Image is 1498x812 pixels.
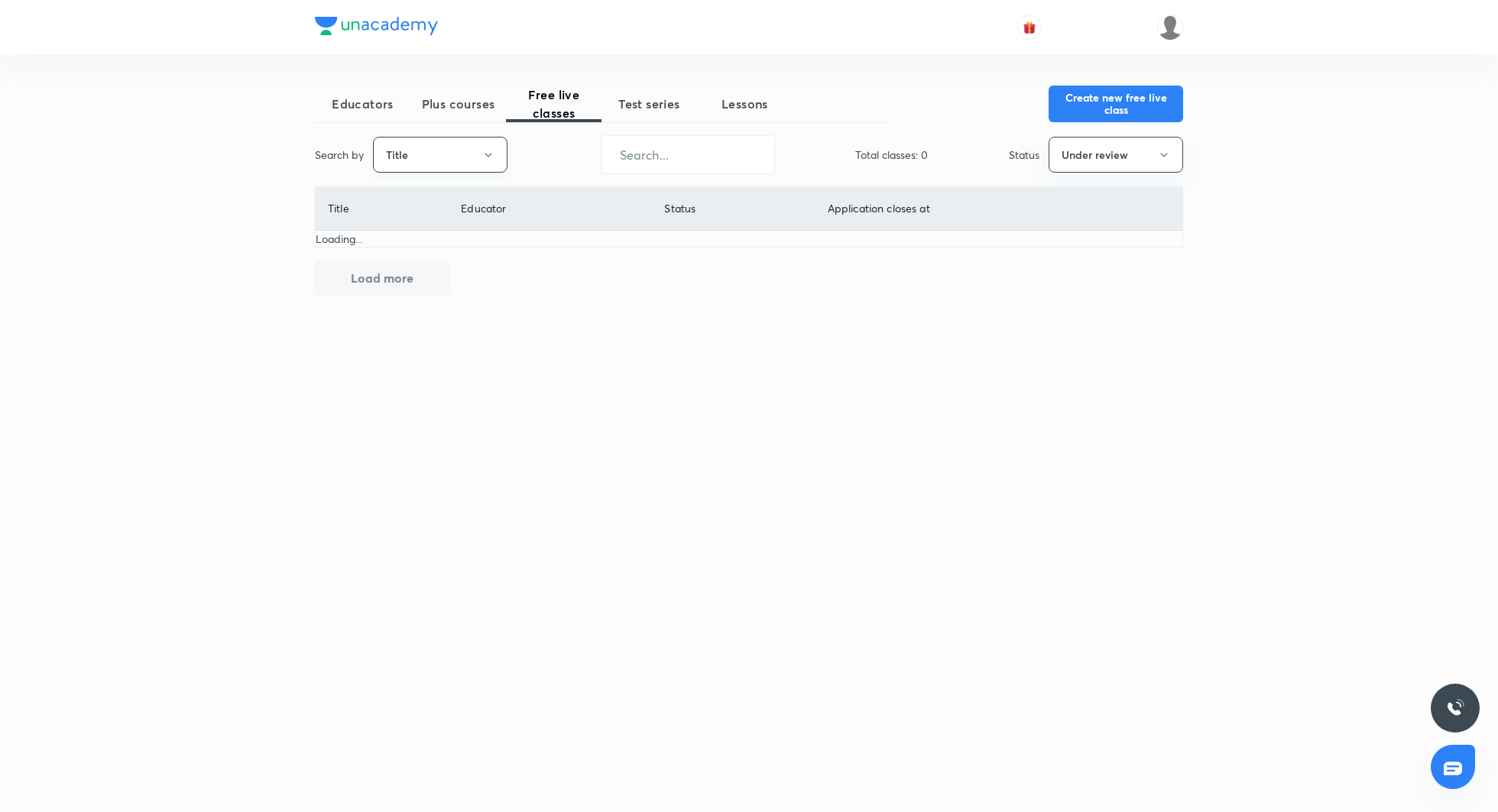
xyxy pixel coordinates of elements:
th: Educator [449,187,652,231]
p: Status [1009,147,1039,163]
img: ttu [1446,699,1464,717]
span: Free live classes [506,86,601,122]
img: avatar [1023,21,1036,34]
p: Search by [315,147,364,163]
span: Educators [315,95,410,113]
th: Title [316,187,449,231]
button: Create new free live class [1049,86,1183,122]
button: Load more [315,260,449,296]
input: Search... [601,135,774,174]
th: Status [652,187,815,231]
span: Lessons [697,95,793,113]
a: Company Logo [315,17,438,39]
img: Company Logo [315,17,438,35]
th: Application closes at [815,187,1182,231]
span: Test series [601,95,697,113]
span: Plus courses [410,95,506,113]
p: Loading... [316,231,1182,247]
button: Under review [1049,137,1183,173]
button: avatar [1017,15,1042,40]
p: Total classes: 0 [855,147,928,163]
img: Siddharth Mitra [1157,15,1183,40]
button: Title [373,137,507,173]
